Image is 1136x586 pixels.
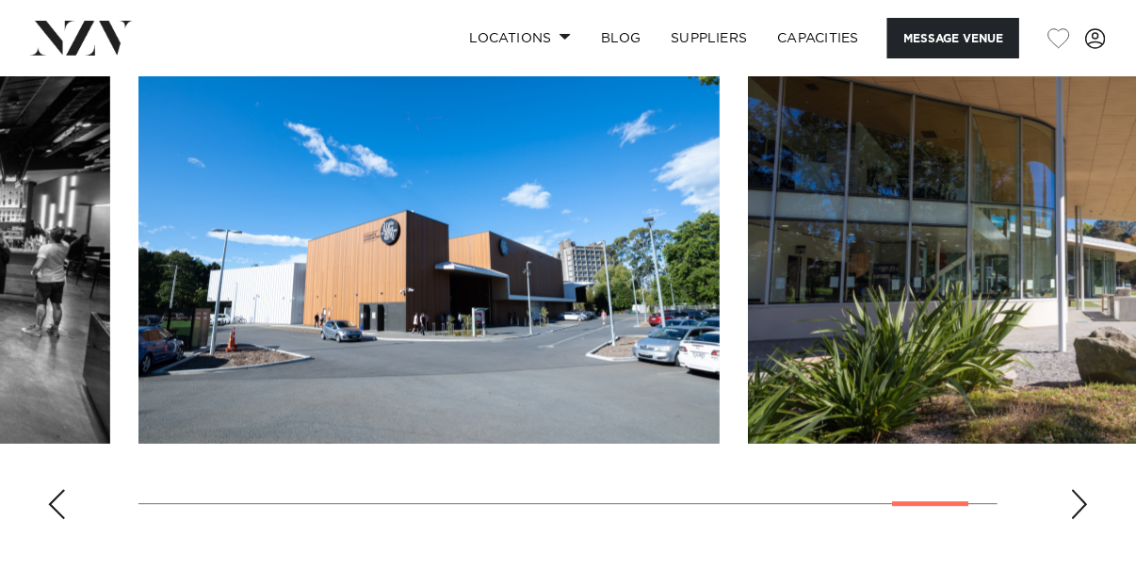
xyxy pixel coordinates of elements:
a: Locations [454,18,586,58]
swiper-slide: 15 / 16 [138,17,720,444]
img: nzv-logo.png [30,21,133,55]
button: Message Venue [887,18,1019,58]
a: Capacities [763,18,875,58]
a: SUPPLIERS [656,18,762,58]
a: BLOG [586,18,656,58]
